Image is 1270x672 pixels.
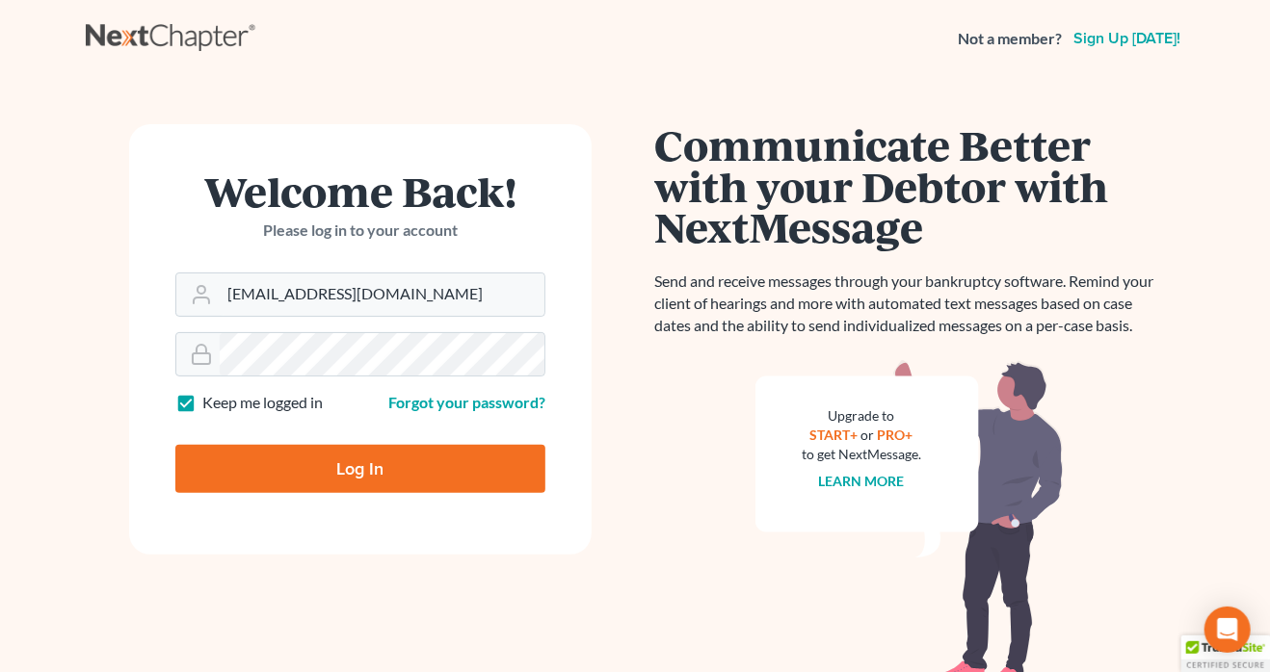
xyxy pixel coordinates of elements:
[654,124,1165,247] h1: Communicate Better with your Debtor with NextMessage
[878,426,913,443] a: PRO+
[958,28,1062,50] strong: Not a member?
[861,426,875,443] span: or
[1070,31,1184,46] a: Sign up [DATE]!
[175,170,545,212] h1: Welcome Back!
[220,273,544,316] input: Email Address
[802,406,921,426] div: Upgrade to
[202,392,323,414] label: Keep me logged in
[175,220,545,242] p: Please log in to your account
[388,393,545,411] a: Forgot your password?
[654,271,1165,337] p: Send and receive messages through your bankruptcy software. Remind your client of hearings and mo...
[819,473,905,489] a: Learn more
[802,445,921,464] div: to get NextMessage.
[810,426,859,443] a: START+
[1204,607,1251,653] div: Open Intercom Messenger
[1181,635,1270,672] div: TrustedSite Certified
[175,445,545,493] input: Log In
